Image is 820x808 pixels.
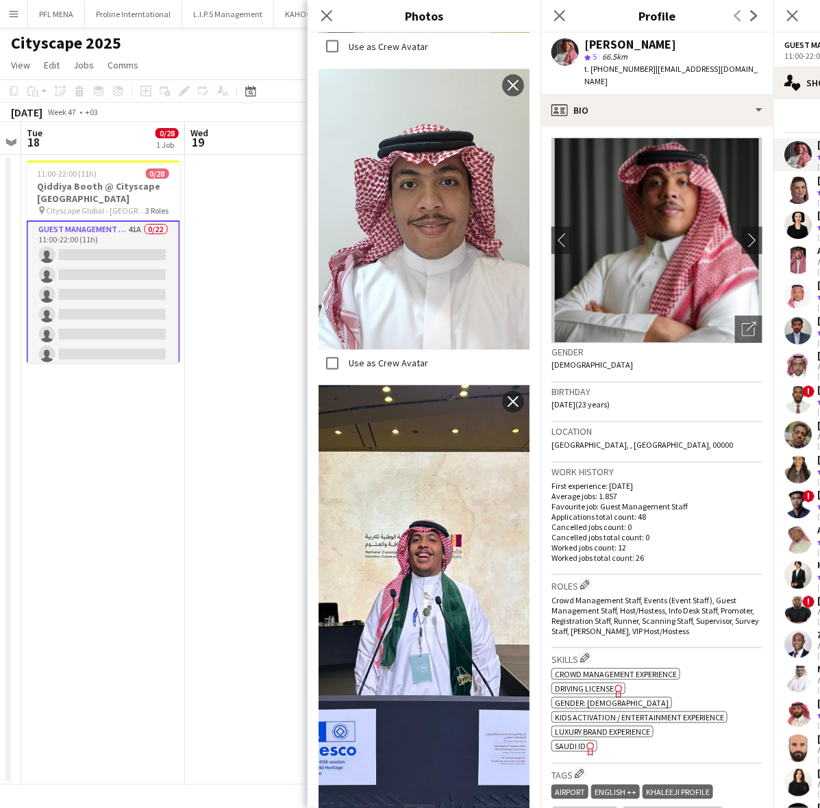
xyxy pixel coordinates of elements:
[584,64,656,74] span: t. [PHONE_NUMBER]
[541,7,773,25] h3: Profile
[182,1,274,27] button: L.I.P.S Management
[11,59,30,71] span: View
[551,578,762,592] h3: Roles
[45,107,79,117] span: Week 47
[584,64,758,86] span: | [EMAIL_ADDRESS][DOMAIN_NAME]
[551,466,762,478] h3: Work history
[551,138,762,343] img: Crew avatar or photo
[551,512,762,522] p: Applications total count: 48
[551,651,762,666] h3: Skills
[73,59,94,71] span: Jobs
[551,553,762,563] p: Worked jobs total count: 26
[541,94,773,127] div: Bio
[593,51,597,62] span: 5
[551,399,610,409] span: [DATE] (23 years)
[27,160,180,363] app-job-card: 11:00-22:00 (11h)0/28Qiddiya Booth @ Cityscape [GEOGRAPHIC_DATA] Cityscape Global - [GEOGRAPHIC_D...
[319,69,530,351] img: Crew photo 790553
[274,1,329,27] button: KAHOOT
[27,220,180,687] app-card-role: Guest Management Staff41A0/2211:00-22:00 (11h)
[599,51,630,62] span: 66.5km
[555,683,614,694] span: Driving License
[156,128,179,138] span: 0/28
[551,346,762,358] h3: Gender
[190,127,208,139] span: Wed
[555,741,586,751] span: SAUDI ID
[25,134,42,150] span: 18
[584,38,676,51] div: [PERSON_NAME]
[643,785,713,799] div: KHALEEJI PROFILE
[802,596,815,608] span: !
[27,180,180,205] h3: Qiddiya Booth @ Cityscape [GEOGRAPHIC_DATA]
[38,168,97,179] span: 11:00-22:00 (11h)
[27,127,42,139] span: Tue
[551,785,588,799] div: AIRPORT
[555,712,724,722] span: Kids activation / Entertainment experience
[551,501,762,512] p: Favourite job: Guest Management Staff
[551,542,762,553] p: Worked jobs count: 12
[551,440,733,450] span: [GEOGRAPHIC_DATA], , [GEOGRAPHIC_DATA], 00000
[5,56,36,74] a: View
[802,386,815,398] span: !
[102,56,144,74] a: Comms
[308,7,541,25] h3: Photos
[146,205,169,216] span: 3 Roles
[551,767,762,781] h3: Tags
[44,59,60,71] span: Edit
[555,727,650,737] span: Luxury brand experience
[551,532,762,542] p: Cancelled jobs total count: 0
[802,490,815,503] span: !
[11,105,42,119] div: [DATE]
[555,698,669,708] span: Gender: [DEMOGRAPHIC_DATA]
[11,33,121,53] h1: Cityscape 2025
[551,481,762,491] p: First experience: [DATE]
[551,386,762,398] h3: Birthday
[735,316,762,343] div: Open photos pop-in
[555,669,677,679] span: Crowd management experience
[28,1,85,27] button: PFL MENA
[146,168,169,179] span: 0/28
[108,59,138,71] span: Comms
[551,425,762,438] h3: Location
[188,134,208,150] span: 19
[38,56,65,74] a: Edit
[346,40,428,53] label: Use as Crew Avatar
[85,1,182,27] button: Proline Interntational
[551,359,633,370] span: [DEMOGRAPHIC_DATA]
[591,785,640,799] div: ENGLISH ++
[47,205,146,216] span: Cityscape Global - [GEOGRAPHIC_DATA]
[551,491,762,501] p: Average jobs: 1.857
[68,56,99,74] a: Jobs
[156,140,178,150] div: 1 Job
[85,107,98,117] div: +03
[551,522,762,532] p: Cancelled jobs count: 0
[346,357,428,370] label: Use as Crew Avatar
[551,595,759,636] span: Crowd Management Staff, Events (Event Staff), Guest Management Staff, Host/Hostess, Info Desk Sta...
